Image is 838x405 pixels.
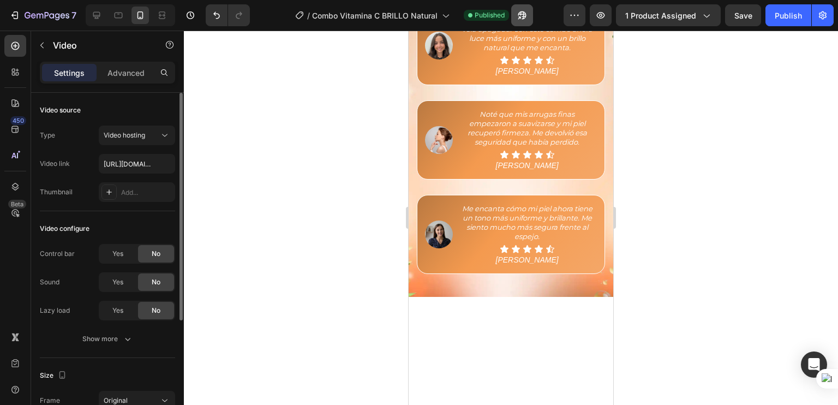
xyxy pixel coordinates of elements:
div: Size [40,368,69,383]
span: 1 product assigned [625,10,696,21]
button: Show more [40,329,175,349]
span: Yes [112,277,123,287]
p: Advanced [107,67,145,79]
div: Type [40,130,55,140]
div: Video configure [40,224,89,234]
div: Lazy load [40,306,70,315]
p: [PERSON_NAME] [50,130,187,140]
p: Settings [54,67,85,79]
div: Beta [8,200,26,209]
p: Video [53,39,146,52]
button: Save [725,4,761,26]
span: Original [104,396,128,404]
span: Save [734,11,752,20]
div: Sound [40,277,59,287]
button: Video hosting [99,126,175,145]
p: 7 [71,9,76,22]
div: Add... [121,188,172,198]
p: [PERSON_NAME] [50,224,187,234]
button: 7 [4,4,81,26]
div: Open Intercom Messenger [801,352,827,378]
span: / [307,10,310,21]
span: No [152,306,160,315]
span: Video hosting [104,131,145,139]
iframe: Design area [409,31,613,405]
span: Combo Vitamina C BRILLO Natural [312,10,438,21]
input: Insert video url here [99,154,175,174]
button: Publish [765,4,811,26]
span: Yes [112,306,123,315]
span: Published [475,10,505,20]
p: [PERSON_NAME] [50,35,187,45]
span: No [152,249,160,259]
div: Thumbnail [40,187,73,197]
img: gempages_539510762746414212-3eb9e619-813a-4627-9cc1-e03b45116c26.webp [16,190,44,218]
div: Publish [775,10,802,21]
div: Undo/Redo [206,4,250,26]
div: Video link [40,159,70,169]
div: Video source [40,105,81,115]
span: Yes [112,249,123,259]
i: Noté que mis arrugas finas empezaron a suavizarse y mi piel recuperó firmeza. Me devolvió esa seg... [59,79,178,116]
img: gempages_539510762746414212-dce581db-17fa-4e24-98cf-dfbe07ad7bc2.webp [16,96,44,123]
button: 1 product assigned [616,4,721,26]
div: 450 [10,116,26,125]
div: Show more [82,333,133,344]
i: Me encanta cómo mi piel ahora tiene un tono más uniforme y brillante. Me siento mucho más segura ... [53,174,184,210]
div: Control bar [40,249,75,259]
span: No [152,277,160,287]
